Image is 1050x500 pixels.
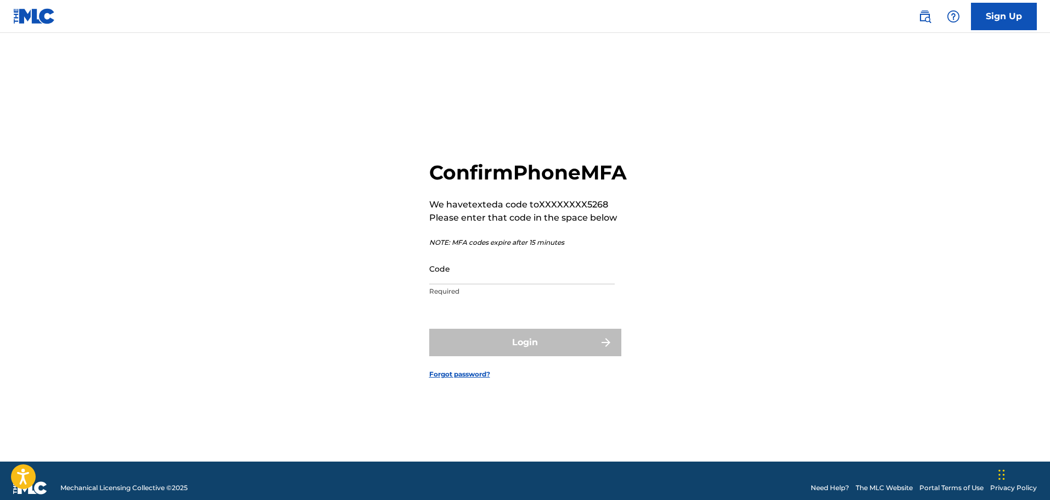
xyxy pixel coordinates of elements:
[429,369,490,379] a: Forgot password?
[947,10,960,23] img: help
[914,5,936,27] a: Public Search
[918,10,931,23] img: search
[429,211,627,224] p: Please enter that code in the space below
[990,483,1037,493] a: Privacy Policy
[998,458,1005,491] div: Drag
[995,447,1050,500] iframe: Chat Widget
[856,483,913,493] a: The MLC Website
[971,3,1037,30] a: Sign Up
[13,8,55,24] img: MLC Logo
[60,483,188,493] span: Mechanical Licensing Collective © 2025
[429,160,627,185] h2: Confirm Phone MFA
[429,198,627,211] p: We have texted a code to XXXXXXXX5268
[13,481,47,495] img: logo
[429,286,615,296] p: Required
[942,5,964,27] div: Help
[429,238,627,248] p: NOTE: MFA codes expire after 15 minutes
[811,483,849,493] a: Need Help?
[919,483,984,493] a: Portal Terms of Use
